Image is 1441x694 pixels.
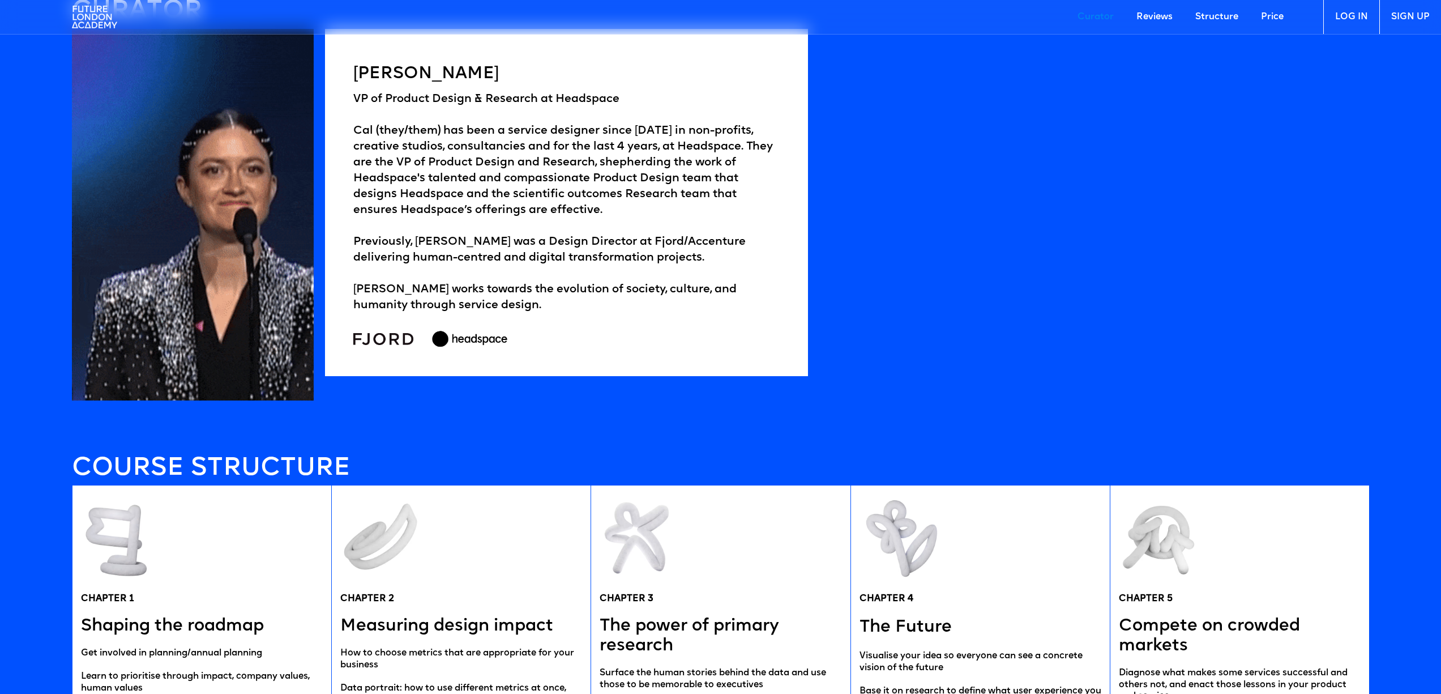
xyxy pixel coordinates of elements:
h5: CHAPTER 2 [340,593,394,605]
div: VP of Product Design & Research at Headspace Cal (they/them) has been a service designer since [D... [353,91,780,313]
h5: The power of primary research [600,616,841,656]
h4: Course STRUCTURE [72,457,1369,480]
h5: Compete on crowded markets [1119,616,1361,656]
h5: Measuring design impact [340,616,553,636]
h5: CHAPTER 5 [1119,593,1173,605]
h5: Shaping the roadmap [81,616,264,636]
h5: [PERSON_NAME] [353,63,780,86]
h5: CHAPTER 4 [860,593,913,605]
h5: CHAPTER 1 [81,593,134,605]
h5: CHAPTER 3 [600,593,653,605]
h5: The Future [860,616,952,639]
